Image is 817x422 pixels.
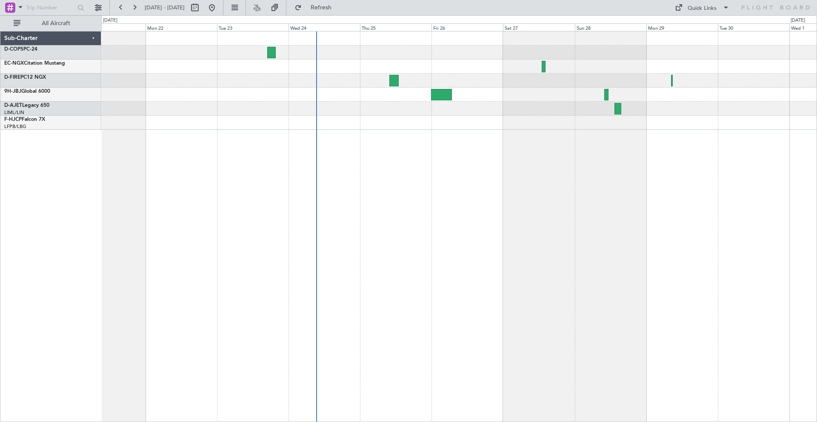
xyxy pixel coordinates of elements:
a: D-FIREPC12 NGX [4,75,46,80]
span: 9H-JBJ [4,89,21,94]
a: LIML/LIN [4,109,24,116]
div: Mon 29 [646,23,718,31]
div: Sun 21 [74,23,146,31]
a: EC-NGXCitation Mustang [4,61,65,66]
div: [DATE] [103,17,117,24]
div: Fri 26 [431,23,503,31]
div: Quick Links [688,4,717,13]
span: Refresh [303,5,339,11]
div: Tue 30 [718,23,789,31]
div: Sat 27 [503,23,574,31]
a: D-COPSPC-24 [4,47,37,52]
div: Tue 23 [217,23,289,31]
input: Trip Number [26,1,75,14]
span: D-FIRE [4,75,20,80]
div: Sun 28 [575,23,646,31]
button: Quick Links [671,1,734,14]
div: Thu 25 [360,23,431,31]
span: F-HJCP [4,117,22,122]
a: D-AJETLegacy 650 [4,103,49,108]
a: LFPB/LBG [4,123,26,130]
a: 9H-JBJGlobal 6000 [4,89,50,94]
span: [DATE] - [DATE] [145,4,185,11]
div: [DATE] [791,17,805,24]
button: Refresh [291,1,342,14]
div: Wed 24 [289,23,360,31]
span: All Aircraft [22,20,90,26]
div: Mon 22 [146,23,217,31]
a: F-HJCPFalcon 7X [4,117,45,122]
button: All Aircraft [9,17,92,30]
span: EC-NGX [4,61,24,66]
span: D-COPS [4,47,23,52]
span: D-AJET [4,103,22,108]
